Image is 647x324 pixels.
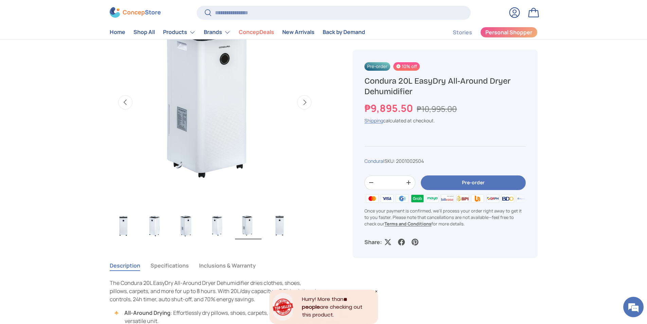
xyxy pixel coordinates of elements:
[425,193,440,204] img: maya
[199,258,256,273] button: Inclusions & Warranty
[110,7,161,18] img: ConcepStore
[364,101,415,115] strong: ₱9,895.50
[380,193,395,204] img: visa
[440,193,455,204] img: billease
[421,175,525,190] button: Pre-order
[384,221,431,227] a: Terms and Conditions
[39,86,94,154] span: We're online!
[364,118,383,124] a: Shipping
[364,76,525,97] h1: Condura 20L EasyDry All-Around Dryer Dehumidifier
[124,309,170,317] strong: All-Around Drying
[364,208,525,227] p: Once your payment is confirmed, we'll process your order right away to get it to you faster. Plea...
[159,25,200,39] summary: Products
[150,258,189,273] button: Specifications
[110,212,137,239] img: condura-easy-dry-dehumidifier-full-view-concepstore.ph
[235,212,262,239] img: condura-easy-dry-dehumidifier-full-right-side-view-condura-philippines
[266,212,293,239] img: https://concepstore.ph/products/condura-easydry-all-around-dryer-dehumidifier-20l
[470,193,485,204] img: ubp
[282,26,314,39] a: New Arrivals
[436,25,538,39] nav: Secondary
[396,158,424,164] span: 2001002504
[455,193,470,204] img: bpi
[110,25,365,39] nav: Primary
[364,158,383,164] a: Condura
[500,193,515,204] img: bdo
[480,27,538,38] a: Personal Shopper
[384,158,395,164] span: SKU:
[485,30,532,35] span: Personal Shopper
[364,117,525,124] div: calculated at checkout.
[383,158,424,164] span: |
[364,238,382,246] p: Share:
[364,193,379,204] img: master
[111,3,128,20] div: Minimize live chat window
[110,26,125,39] a: Home
[375,290,378,293] div: Close
[173,212,199,239] img: condura-easy-dry-dehumidifier-right-side-view-concepstore
[110,279,318,303] span: The Condura 20L EasyDry All-Around Dryer Dehumidifier dries clothes, shoes, pillows, carpets, and...
[239,26,274,39] a: ConcepDeals
[200,25,235,39] summary: Brands
[133,26,155,39] a: Shop All
[515,193,530,204] img: metrobank
[364,62,390,71] span: Pre-order
[141,212,168,239] img: condura-easy-dry-dehumidifier-left-side-view-concepstore.ph
[3,186,129,209] textarea: Type your message and hit 'Enter'
[323,26,365,39] a: Back by Demand
[485,193,500,204] img: qrph
[35,38,114,47] div: Chat with us now
[393,62,420,71] span: 10% off
[395,193,410,204] img: gcash
[204,212,230,239] img: condura-easy-dry-dehumidifier-full-left-side-view-concepstore-dot-ph
[453,26,472,39] a: Stories
[410,193,425,204] img: grabpay
[417,103,457,114] s: ₱10,995.00
[110,258,140,273] button: Description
